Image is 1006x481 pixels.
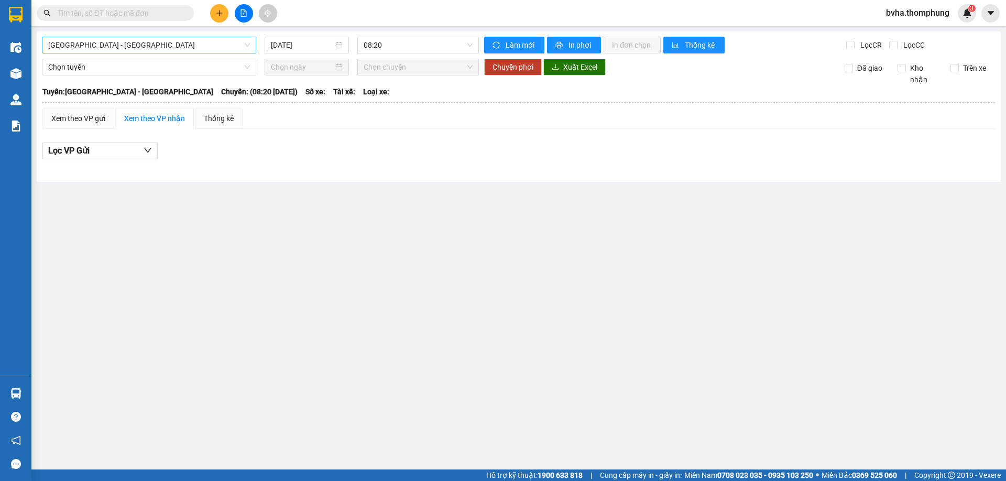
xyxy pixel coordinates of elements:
[663,37,725,53] button: bar-chartThống kê
[981,4,1000,23] button: caret-down
[816,473,819,477] span: ⚪️
[305,86,325,97] span: Số xe:
[9,7,23,23] img: logo-vxr
[905,469,906,481] span: |
[543,59,606,75] button: downloadXuất Excel
[506,39,536,51] span: Làm mới
[568,39,593,51] span: In phơi
[538,471,583,479] strong: 1900 633 818
[235,4,253,23] button: file-add
[555,41,564,50] span: printer
[486,469,583,481] span: Hỗ trợ kỹ thuật:
[685,39,716,51] span: Thống kê
[853,62,887,74] span: Đã giao
[600,469,682,481] span: Cung cấp máy in - giấy in:
[970,5,974,12] span: 3
[216,9,223,17] span: plus
[852,471,897,479] strong: 0369 525 060
[43,9,51,17] span: search
[493,41,501,50] span: sync
[672,41,681,50] span: bar-chart
[48,59,250,75] span: Chọn tuyến
[204,113,234,124] div: Thống kê
[42,143,158,159] button: Lọc VP Gửi
[210,4,228,23] button: plus
[986,8,996,18] span: caret-down
[363,86,389,97] span: Loại xe:
[10,388,21,399] img: warehouse-icon
[899,39,926,51] span: Lọc CC
[124,113,185,124] div: Xem theo VP nhận
[364,59,473,75] span: Chọn chuyến
[684,469,813,481] span: Miền Nam
[906,62,943,85] span: Kho nhận
[11,435,21,445] span: notification
[271,61,333,73] input: Chọn ngày
[856,39,883,51] span: Lọc CR
[968,5,976,12] sup: 3
[604,37,661,53] button: In đơn chọn
[484,37,544,53] button: syncLàm mới
[878,6,958,19] span: bvha.thomphung
[51,113,105,124] div: Xem theo VP gửi
[144,146,152,155] span: down
[10,68,21,79] img: warehouse-icon
[717,471,813,479] strong: 0708 023 035 - 0935 103 250
[484,59,542,75] button: Chuyển phơi
[10,94,21,105] img: warehouse-icon
[221,86,298,97] span: Chuyến: (08:20 [DATE])
[364,37,473,53] span: 08:20
[959,62,990,74] span: Trên xe
[10,121,21,132] img: solution-icon
[591,469,592,481] span: |
[58,7,181,19] input: Tìm tên, số ĐT hoặc mã đơn
[333,86,355,97] span: Tài xế:
[963,8,972,18] img: icon-new-feature
[10,42,21,53] img: warehouse-icon
[822,469,897,481] span: Miền Bắc
[259,4,277,23] button: aim
[264,9,271,17] span: aim
[948,472,955,479] span: copyright
[48,144,90,157] span: Lọc VP Gửi
[271,39,333,51] input: 12/08/2025
[240,9,247,17] span: file-add
[11,459,21,469] span: message
[547,37,601,53] button: printerIn phơi
[11,412,21,422] span: question-circle
[42,88,213,96] b: Tuyến: [GEOGRAPHIC_DATA] - [GEOGRAPHIC_DATA]
[48,37,250,53] span: Hà Nội - Nghệ An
